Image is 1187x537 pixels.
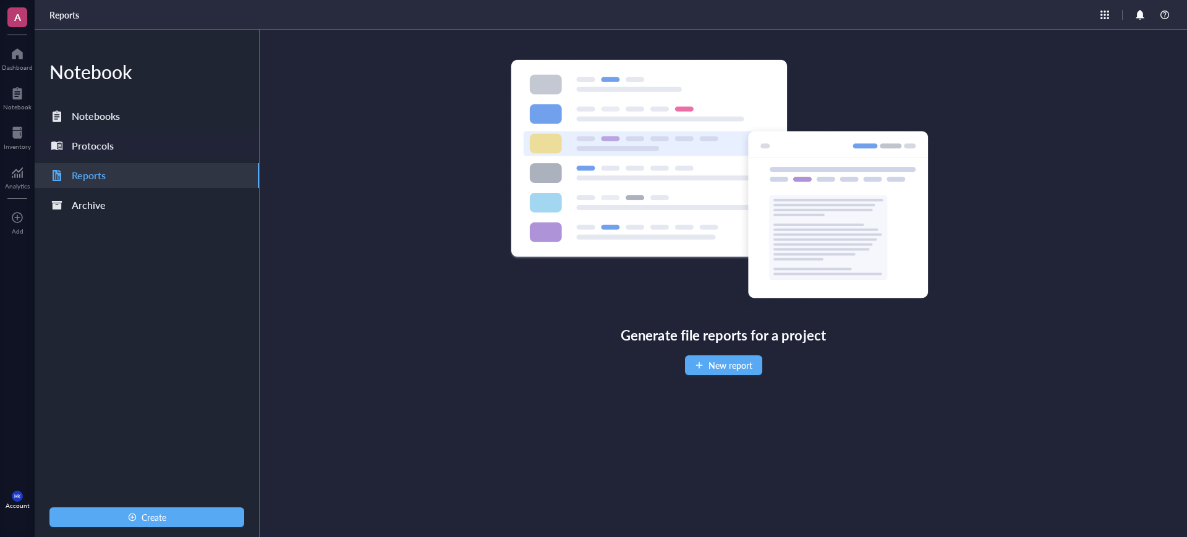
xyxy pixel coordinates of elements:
[6,502,30,509] div: Account
[4,143,31,150] div: Inventory
[142,512,166,522] span: Create
[35,133,259,158] a: Protocols
[3,103,32,111] div: Notebook
[14,9,21,25] span: A
[3,83,32,111] a: Notebook
[708,360,752,370] span: New report
[72,167,106,184] div: Reports
[621,324,825,345] div: Generate file reports for a project
[35,104,259,129] a: Notebooks
[35,163,259,188] a: Reports
[35,193,259,218] a: Archive
[49,507,244,527] button: Create
[49,9,79,20] a: Reports
[14,494,20,499] span: MK
[4,123,31,150] a: Inventory
[5,182,30,190] div: Analytics
[12,227,23,235] div: Add
[35,59,259,84] div: Notebook
[72,197,106,214] div: Archive
[72,137,114,154] div: Protocols
[685,355,762,375] button: New report
[2,44,33,71] a: Dashboard
[2,64,33,71] div: Dashboard
[5,163,30,190] a: Analytics
[509,59,937,310] img: Empty state
[72,108,120,125] div: Notebooks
